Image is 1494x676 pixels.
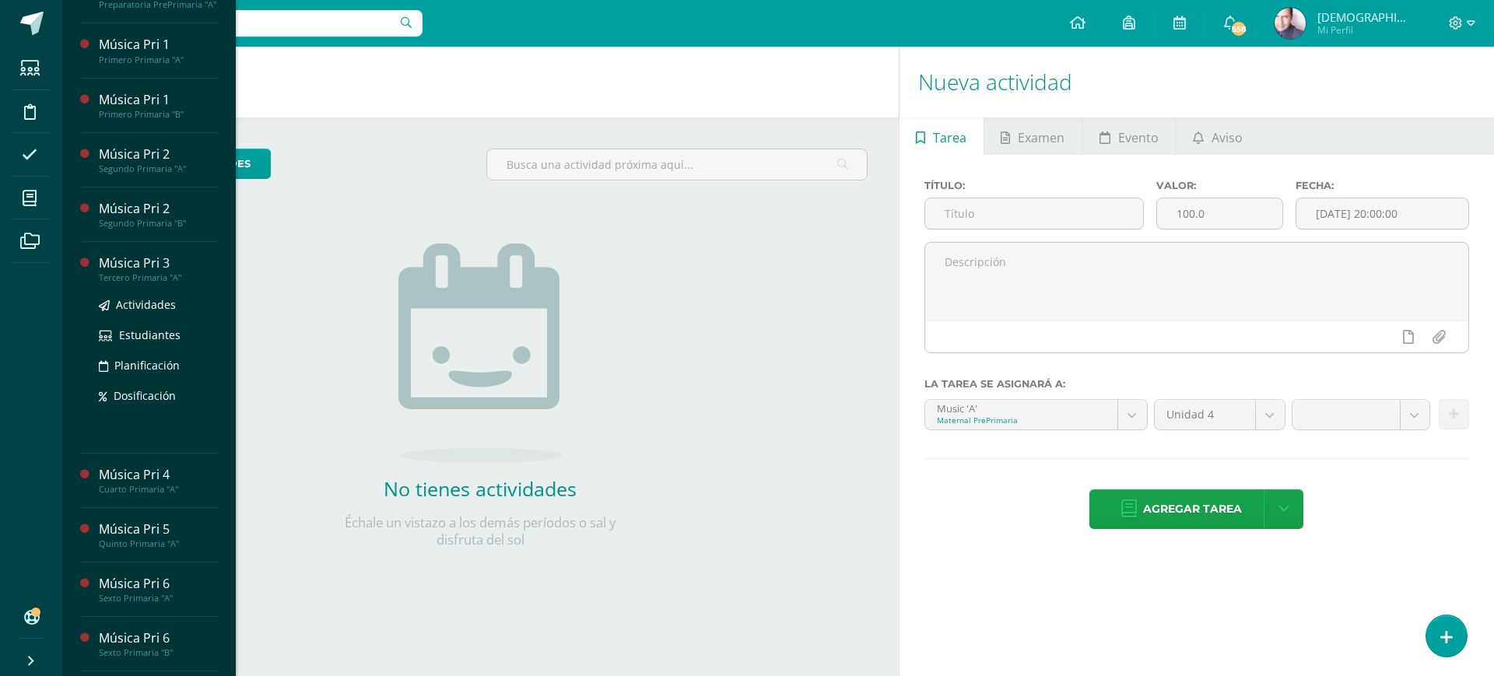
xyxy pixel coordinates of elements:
a: Música Pri 6Sexto Primaria "A" [99,575,217,604]
a: Actividades [99,296,217,313]
span: Examen [1018,119,1064,156]
div: Música Pri 2 [99,200,217,218]
div: Música Pri 6 [99,629,217,647]
a: Estudiantes [99,326,217,344]
div: Primero Primaria "A" [99,54,217,65]
a: Música Pri 2Segundo Primaria "A" [99,145,217,174]
label: La tarea se asignará a: [924,378,1469,390]
a: Música Pri 5Quinto Primaria "A" [99,520,217,549]
input: Busca un usuario... [72,10,423,37]
div: Tercero Primaria "A" [99,272,217,283]
span: Mi Perfil [1317,23,1411,37]
a: Música Pri 3Tercero Primaria "A" [99,254,217,283]
div: Música Pri 6 [99,575,217,593]
span: Evento [1118,119,1159,156]
span: Estudiantes [119,327,181,342]
input: Fecha de entrega [1296,198,1468,229]
span: Planificación [114,358,180,373]
a: Música Pri 4Cuarto Primaria "A" [99,466,217,495]
span: Dosificación [114,388,176,403]
div: Música Pri 1 [99,36,217,54]
input: Busca una actividad próxima aquí... [487,149,866,180]
span: Actividades [116,297,176,312]
div: Segundo Primaria "A" [99,163,217,174]
label: Valor: [1156,180,1283,191]
div: Música Pri 1 [99,91,217,109]
div: Música Pri 3 [99,254,217,272]
a: Música Pri 2Segundo Primaria "B" [99,200,217,229]
div: Música Pri 2 [99,145,217,163]
a: Música Pri 6Sexto Primaria "B" [99,629,217,658]
a: Tarea [900,117,984,155]
input: Título [925,198,1143,229]
div: Música Pri 5 [99,520,217,538]
div: Segundo Primaria "B" [99,218,217,229]
div: Quinto Primaria "A" [99,538,217,549]
div: Música Pri 4 [99,466,217,484]
h1: Nueva actividad [918,47,1475,117]
span: Aviso [1212,119,1243,156]
h1: Actividades [81,47,880,117]
a: Music 'A'Maternal PrePrimaria [925,400,1147,429]
div: Music 'A' [937,400,1106,415]
div: Sexto Primaria "A" [99,593,217,604]
span: Tarea [933,119,966,156]
div: Cuarto Primaria "A" [99,484,217,495]
img: bb97c0accd75fe6aba3753b3e15f42da.png [1275,8,1306,39]
label: Título: [924,180,1144,191]
a: Unidad 4 [1155,400,1285,429]
span: 558 [1230,20,1247,37]
label: Fecha: [1296,180,1469,191]
div: Primero Primaria "B" [99,109,217,120]
a: Examen [984,117,1082,155]
div: Sexto Primaria "B" [99,647,217,658]
span: Unidad 4 [1166,400,1243,429]
img: no_activities.png [398,243,562,463]
a: Música Pri 1Primero Primaria "B" [99,91,217,120]
a: Evento [1082,117,1175,155]
a: Planificación [99,356,217,374]
a: Aviso [1176,117,1259,155]
input: Puntos máximos [1157,198,1282,229]
div: Maternal PrePrimaria [937,415,1106,426]
p: Échale un vistazo a los demás períodos o sal y disfruta del sol [324,514,636,548]
h2: No tienes actividades [324,475,636,502]
span: [DEMOGRAPHIC_DATA] [1317,9,1411,25]
span: Agregar tarea [1143,490,1242,528]
a: Dosificación [99,387,217,405]
a: Música Pri 1Primero Primaria "A" [99,36,217,65]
